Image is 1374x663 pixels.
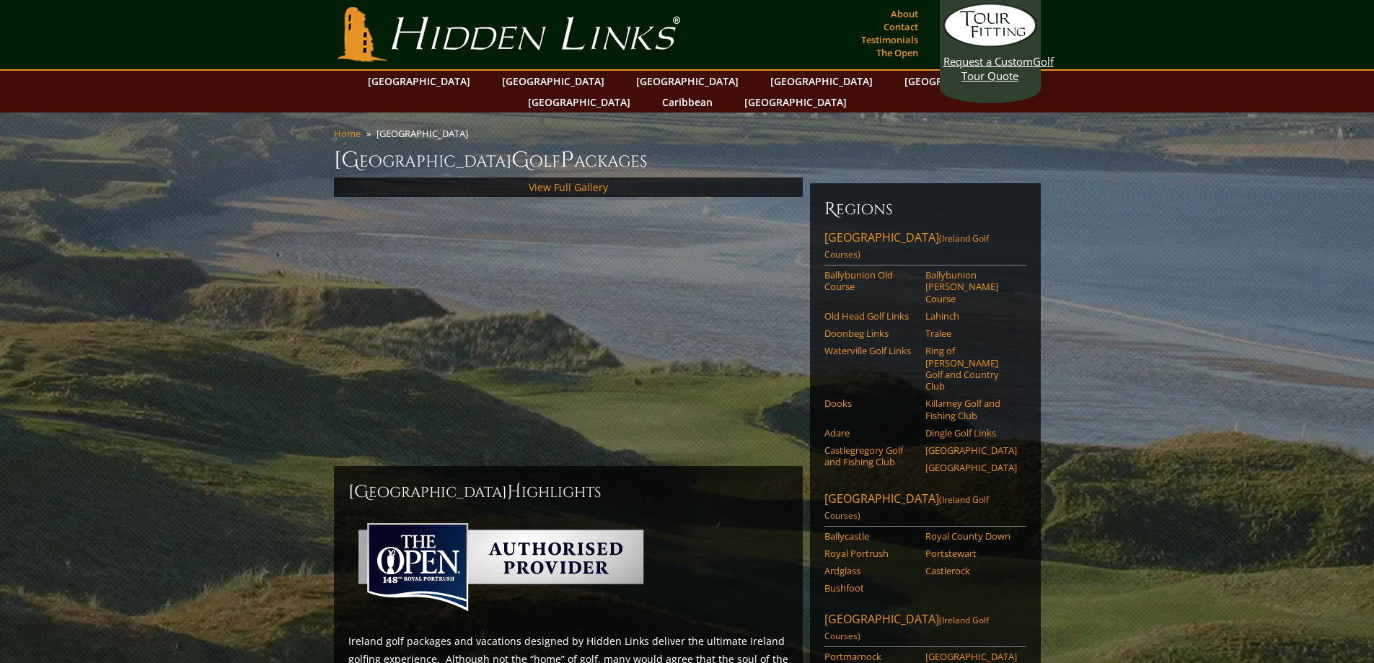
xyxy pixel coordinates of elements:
[629,71,746,92] a: [GEOGRAPHIC_DATA]
[361,71,477,92] a: [GEOGRAPHIC_DATA]
[348,480,788,504] h2: [GEOGRAPHIC_DATA] ighlights
[560,146,574,175] span: P
[824,444,916,468] a: Castlegregory Golf and Fishing Club
[824,493,989,522] span: (Ireland Golf Courses)
[511,146,529,175] span: G
[824,582,916,594] a: Bushfoot
[824,530,916,542] a: Ballycastle
[763,71,880,92] a: [GEOGRAPHIC_DATA]
[824,310,916,322] a: Old Head Golf Links
[925,310,1017,322] a: Lahinch
[655,92,720,113] a: Caribbean
[824,611,1026,647] a: [GEOGRAPHIC_DATA](Ireland Golf Courses)
[925,548,1017,559] a: Portstewart
[925,462,1017,473] a: [GEOGRAPHIC_DATA]
[824,651,916,662] a: Portmarnock
[943,4,1037,83] a: Request a CustomGolf Tour Quote
[824,548,916,559] a: Royal Portrush
[880,17,922,37] a: Contact
[925,427,1017,439] a: Dingle Golf Links
[824,232,989,260] span: (Ireland Golf Courses)
[925,444,1017,456] a: [GEOGRAPHIC_DATA]
[897,71,1014,92] a: [GEOGRAPHIC_DATA]
[824,398,916,409] a: Dooks
[824,427,916,439] a: Adare
[824,229,1026,265] a: [GEOGRAPHIC_DATA](Ireland Golf Courses)
[376,127,474,140] li: [GEOGRAPHIC_DATA]
[529,180,608,194] a: View Full Gallery
[824,614,989,642] span: (Ireland Golf Courses)
[858,30,922,50] a: Testimonials
[925,345,1017,392] a: Ring of [PERSON_NAME] Golf and Country Club
[925,530,1017,542] a: Royal County Down
[943,54,1033,69] span: Request a Custom
[521,92,638,113] a: [GEOGRAPHIC_DATA]
[887,4,922,24] a: About
[925,269,1017,304] a: Ballybunion [PERSON_NAME] Course
[925,398,1017,421] a: Killarney Golf and Fishing Club
[824,565,916,576] a: Ardglass
[824,198,1026,221] h6: Regions
[824,345,916,356] a: Waterville Golf Links
[824,328,916,339] a: Doonbeg Links
[507,480,521,504] span: H
[873,43,922,63] a: The Open
[824,269,916,293] a: Ballybunion Old Course
[925,565,1017,576] a: Castlerock
[495,71,612,92] a: [GEOGRAPHIC_DATA]
[737,92,854,113] a: [GEOGRAPHIC_DATA]
[824,491,1026,527] a: [GEOGRAPHIC_DATA](Ireland Golf Courses)
[334,146,1041,175] h1: [GEOGRAPHIC_DATA] olf ackages
[334,127,361,140] a: Home
[925,328,1017,339] a: Tralee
